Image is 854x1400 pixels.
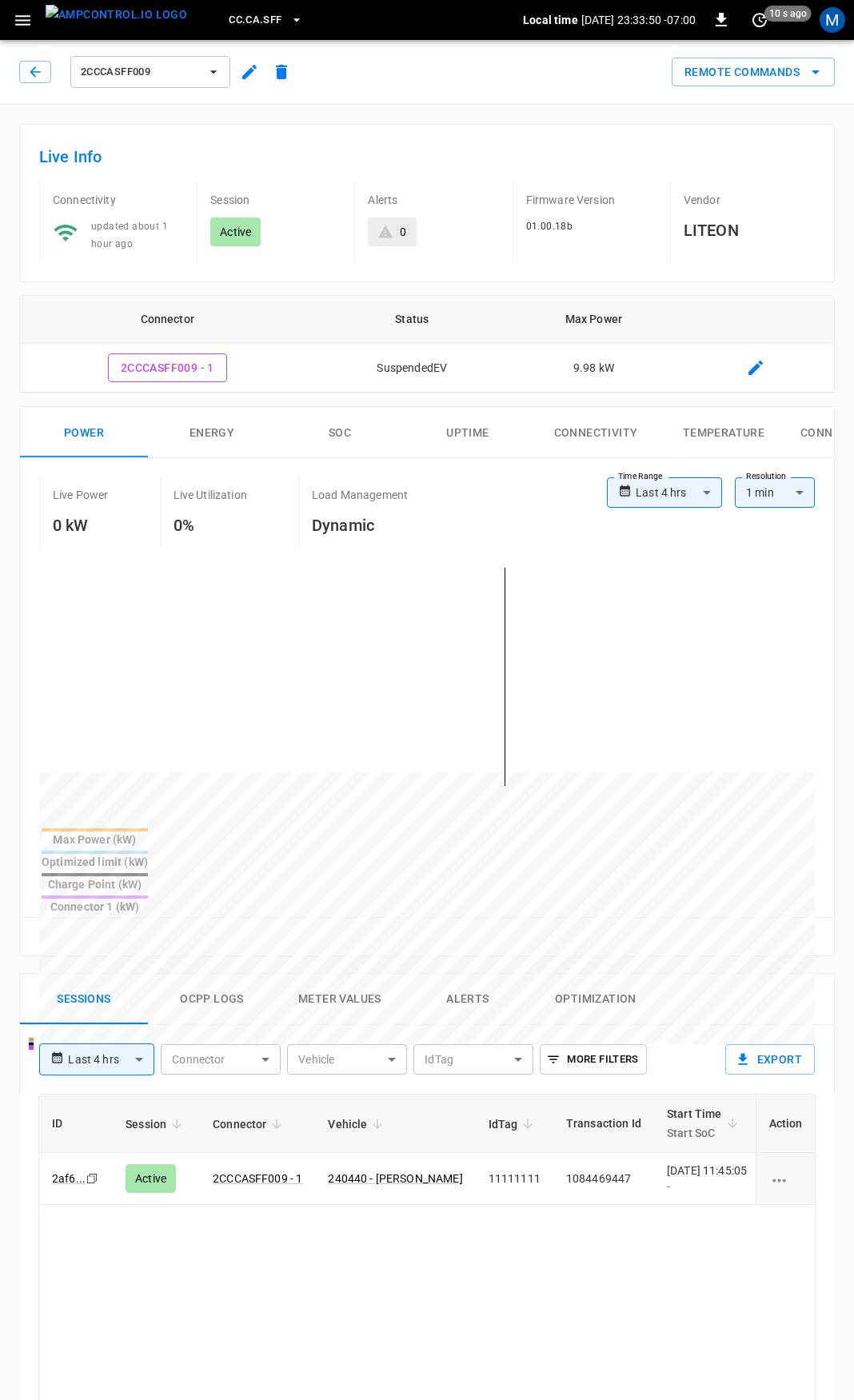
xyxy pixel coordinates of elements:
p: Live Utilization [174,487,247,503]
button: Sessions [20,974,148,1025]
p: Connectivity [53,192,184,208]
p: Start SoC [667,1123,722,1143]
div: Last 4 hrs [68,1044,154,1075]
td: SuspendedEV [315,344,510,393]
h6: Dynamic [312,513,408,538]
div: charging session options [768,1171,802,1187]
button: SOC [276,407,404,458]
table: connector table [20,296,834,393]
button: More Filters [540,1044,646,1075]
label: Time Range [618,470,663,483]
div: Start Time [667,1104,722,1143]
button: 2CCCASFF009 - 1 [108,353,227,383]
h6: Live Info [39,144,815,170]
button: Remote Commands [672,58,835,87]
p: Live Power [53,487,109,503]
button: 2CCCASFF009 [70,56,230,88]
label: Resolution [746,470,786,483]
th: Transaction Id [553,1095,654,1153]
p: Firmware Version [526,192,657,208]
th: Connector [20,296,315,344]
span: 10 s ago [764,6,812,22]
div: profile-icon [820,7,845,33]
button: Uptime [404,407,532,458]
p: [DATE] 23:33:50 -07:00 [581,12,696,28]
span: Connector [213,1115,287,1134]
span: Session [126,1115,187,1134]
span: updated about 1 hour ago [91,221,168,249]
button: set refresh interval [747,7,772,33]
th: Status [315,296,510,344]
button: Export [725,1044,815,1075]
p: Active [220,224,251,240]
p: Load Management [312,487,408,503]
p: Vendor [684,192,815,208]
button: Ocpp logs [148,974,276,1025]
span: 01.00.18b [526,221,573,232]
div: 0 [400,224,406,240]
p: Session [210,192,341,208]
button: Connectivity [532,407,660,458]
p: Local time [523,12,578,28]
h6: 0 kW [53,513,109,538]
span: IdTag [489,1115,539,1134]
div: 1 min [735,477,815,508]
div: Last 4 hrs [636,477,722,508]
button: Meter Values [276,974,404,1025]
button: Temperature [660,407,788,458]
th: Action [755,1095,815,1153]
h6: LITEON [684,217,815,243]
span: 2CCCASFF009 [81,63,199,82]
img: ampcontrol.io logo [46,5,187,25]
div: remote commands options [672,58,835,87]
button: Optimization [532,974,660,1025]
button: Alerts [404,974,532,1025]
button: Energy [148,407,276,458]
td: 9.98 kW [509,344,677,393]
th: Max Power [509,296,677,344]
span: CC.CA.SFF [229,11,281,30]
button: CC.CA.SFF [222,5,309,36]
button: Power [20,407,148,458]
p: Alerts [368,192,499,208]
span: Start TimeStart SoC [667,1104,743,1143]
h6: 0% [174,513,247,538]
span: Vehicle [328,1115,388,1134]
th: ID [39,1095,113,1153]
